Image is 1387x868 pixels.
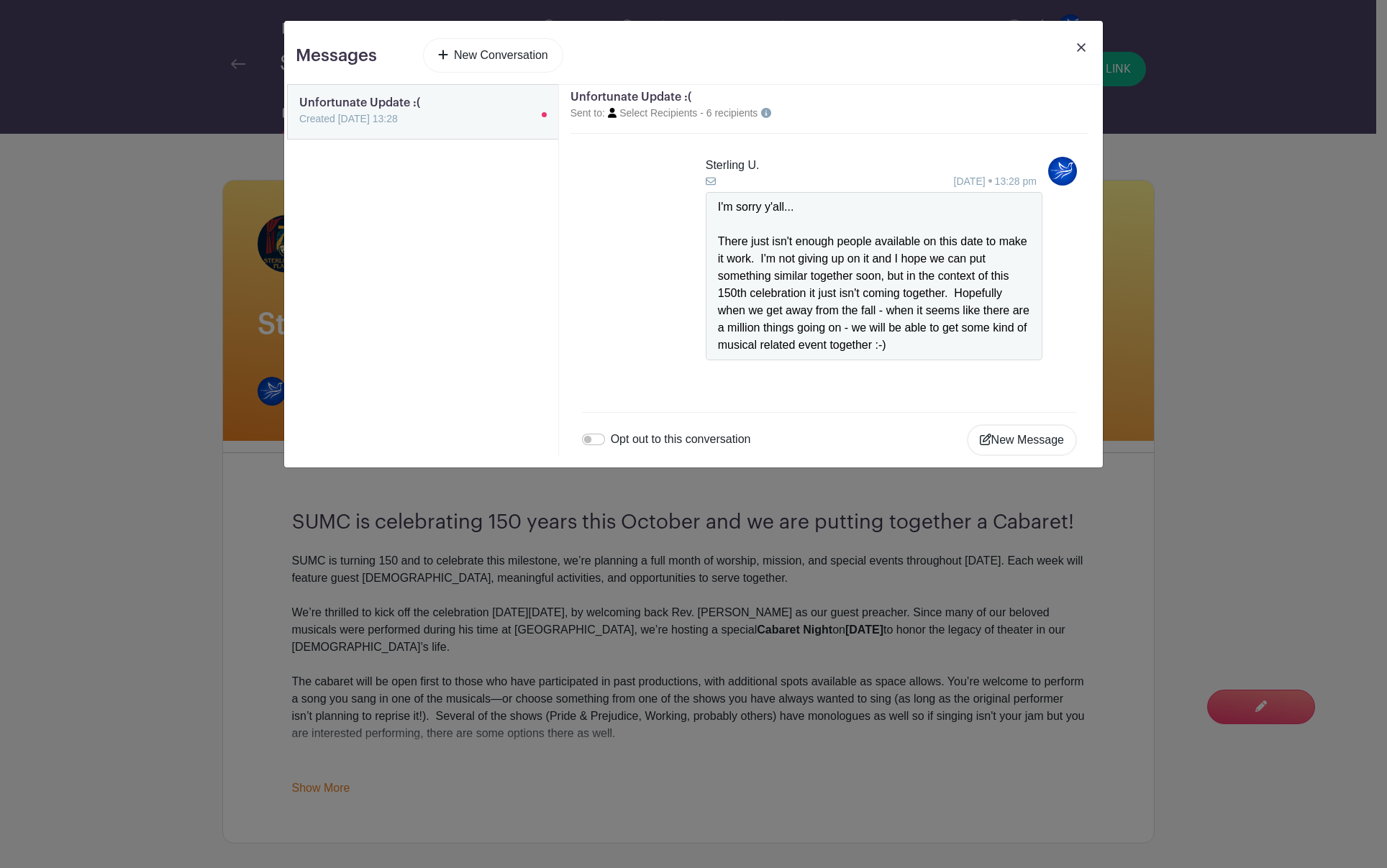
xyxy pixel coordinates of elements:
small: [DATE] 13:28 pm [954,174,1037,189]
img: Sterl%20ng%20YOU.png [1048,157,1077,186]
small: Sent to: Select Recipients - 6 recipients [570,107,758,119]
div: Sterling U. [706,157,1042,189]
a: New Conversation [423,38,563,73]
div: I'm sorry y'all... There just isn't enough people available on this date to make it work. I'm not... [718,198,1030,354]
img: close_button-5f87c8562297e5c2d7936805f587ecaba9071eb48480494691a3f1689db116b3.svg [1077,43,1086,52]
button: New Message [967,424,1077,456]
label: Opt out to this conversation [611,431,751,448]
h3: Messages [296,45,377,66]
h5: Unfortunate Update :( [570,91,1088,104]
